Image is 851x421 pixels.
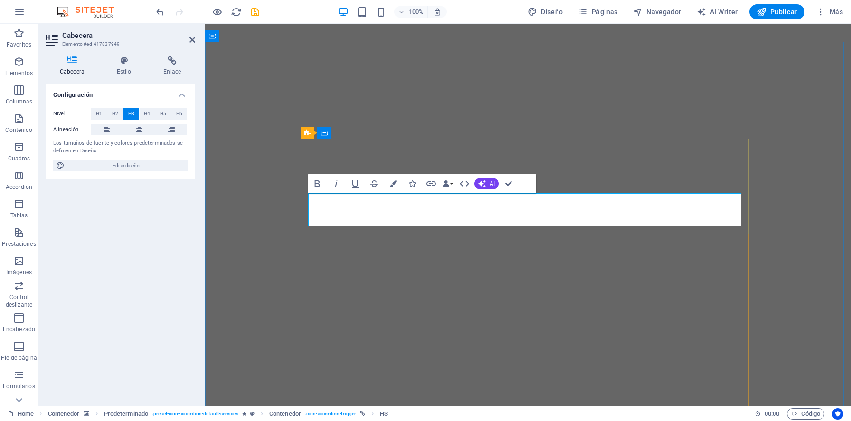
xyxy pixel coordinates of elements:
[160,108,166,120] span: H5
[308,174,326,193] button: Bold (⌘B)
[578,7,618,17] span: Páginas
[53,140,188,155] div: Los tamaños de fuente y colores predeterminados se definen en Diseño.
[84,411,89,416] i: Este elemento contiene un fondo
[2,240,36,248] p: Prestaciones
[230,6,242,18] button: reload
[693,4,742,19] button: AI Writer
[155,7,166,18] i: Deshacer: Duplicar elementos (Ctrl+Z)
[633,7,681,17] span: Navegador
[490,181,495,187] span: AI
[816,7,843,17] span: Más
[53,160,188,171] button: Editar diseño
[524,4,567,19] button: Diseño
[3,326,35,333] p: Encabezado
[7,41,31,48] p: Favoritos
[5,126,32,134] p: Contenido
[53,108,91,120] label: Nivel
[104,408,148,420] span: Haz clic para seleccionar y doble clic para editar
[144,108,150,120] span: H4
[269,408,301,420] span: Haz clic para seleccionar y doble clic para editar
[812,4,847,19] button: Más
[10,212,28,219] p: Tablas
[327,174,345,193] button: Italic (⌘I)
[171,108,187,120] button: H6
[524,4,567,19] div: Diseño (Ctrl+Alt+Y)
[441,174,454,193] button: Data Bindings
[62,40,176,48] h3: Elemento #ed-417837949
[149,56,195,76] h4: Enlace
[697,7,738,17] span: AI Writer
[771,410,773,417] span: :
[250,411,255,416] i: Este elemento es un preajuste personalizable
[91,108,107,120] button: H1
[249,6,261,18] button: save
[757,7,797,17] span: Publicar
[365,174,383,193] button: Strikethrough
[403,174,421,193] button: Icons
[755,408,780,420] h6: Tiempo de la sesión
[394,6,428,18] button: 100%
[575,4,622,19] button: Páginas
[8,155,30,162] p: Cuadros
[53,124,91,135] label: Alineación
[3,383,35,390] p: Formularios
[6,269,32,276] p: Imágenes
[46,56,103,76] h4: Cabecera
[1,354,37,362] p: Pie de página
[128,108,134,120] span: H3
[48,408,388,420] nav: breadcrumb
[211,6,223,18] button: Haz clic para salir del modo de previsualización y seguir editando
[55,6,126,18] img: Editor Logo
[629,4,685,19] button: Navegador
[67,160,185,171] span: Editar diseño
[305,408,356,420] span: . icon-accordion-trigger
[8,408,34,420] a: Haz clic para cancelar la selección y doble clic para abrir páginas
[176,108,182,120] span: H6
[231,7,242,18] i: Volver a cargar página
[140,108,155,120] button: H4
[360,411,365,416] i: Este elemento está vinculado
[346,174,364,193] button: Underline (⌘U)
[380,408,388,420] span: Haz clic para seleccionar y doble clic para editar
[96,108,102,120] span: H1
[765,408,779,420] span: 00 00
[62,31,195,40] h2: Cabecera
[528,7,563,17] span: Diseño
[46,84,195,101] h4: Configuración
[154,6,166,18] button: undo
[500,174,518,193] button: Confirm (⌘+⏎)
[112,108,118,120] span: H2
[6,98,33,105] p: Columnas
[787,408,824,420] button: Código
[384,174,402,193] button: Colors
[791,408,820,420] span: Código
[48,408,80,420] span: Haz clic para seleccionar y doble clic para editar
[155,108,171,120] button: H5
[5,69,33,77] p: Elementos
[422,174,440,193] button: Link
[107,108,123,120] button: H2
[474,178,499,189] button: AI
[152,408,238,420] span: . preset-icon-accordion-default-services
[455,174,473,193] button: HTML
[242,411,246,416] i: El elemento contiene una animación
[433,8,442,16] i: Al redimensionar, ajustar el nivel de zoom automáticamente para ajustarse al dispositivo elegido.
[250,7,261,18] i: Guardar (Ctrl+S)
[832,408,843,420] button: Usercentrics
[103,56,150,76] h4: Estilo
[6,183,32,191] p: Accordion
[123,108,139,120] button: H3
[749,4,805,19] button: Publicar
[408,6,424,18] h6: 100%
